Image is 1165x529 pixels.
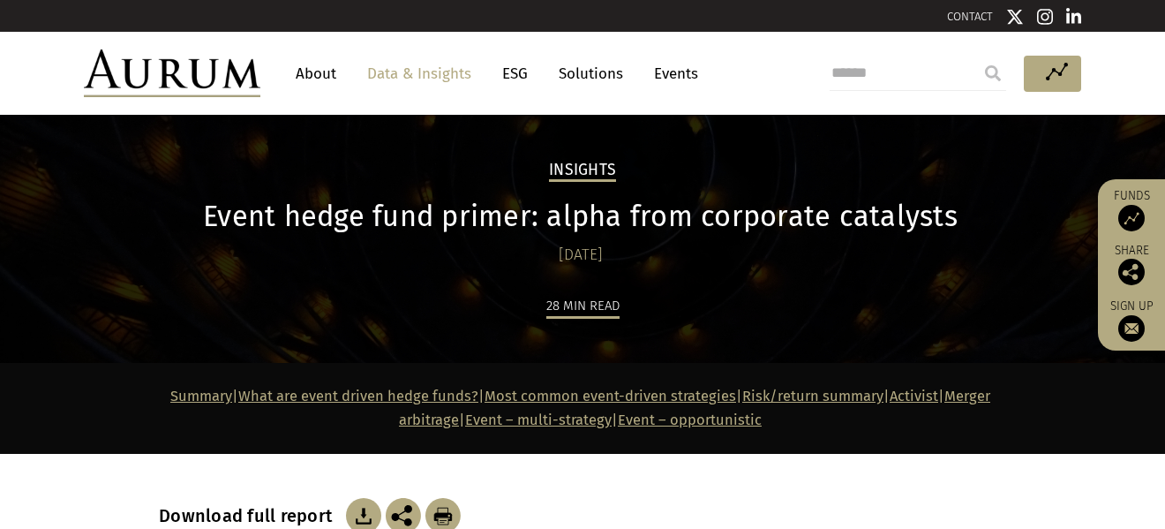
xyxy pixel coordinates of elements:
[1006,8,1024,26] img: Twitter icon
[170,388,990,427] strong: | | | | | | |
[1107,188,1156,231] a: Funds
[287,57,345,90] a: About
[550,57,632,90] a: Solutions
[645,57,698,90] a: Events
[1037,8,1053,26] img: Instagram icon
[618,412,762,428] a: Event – opportunistic
[1066,8,1082,26] img: Linkedin icon
[1118,315,1145,342] img: Sign up to our newsletter
[975,56,1011,91] input: Submit
[1107,245,1156,285] div: Share
[485,388,736,404] a: Most common event-driven strategies
[238,388,478,404] a: What are event driven hedge funds?
[170,388,232,404] a: Summary
[84,49,260,97] img: Aurum
[159,243,1002,268] div: [DATE]
[159,505,342,526] h3: Download full report
[890,388,938,404] a: Activist
[546,295,620,319] div: 28 min read
[465,412,612,428] a: Event – multi-strategy
[1118,205,1145,231] img: Access Funds
[159,200,1002,234] h1: Event hedge fund primer: alpha from corporate catalysts
[1107,299,1156,342] a: Sign up
[549,161,616,182] h2: Insights
[358,57,480,90] a: Data & Insights
[947,10,993,23] a: CONTACT
[493,57,537,90] a: ESG
[1118,259,1145,285] img: Share this post
[742,388,883,404] a: Risk/return summary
